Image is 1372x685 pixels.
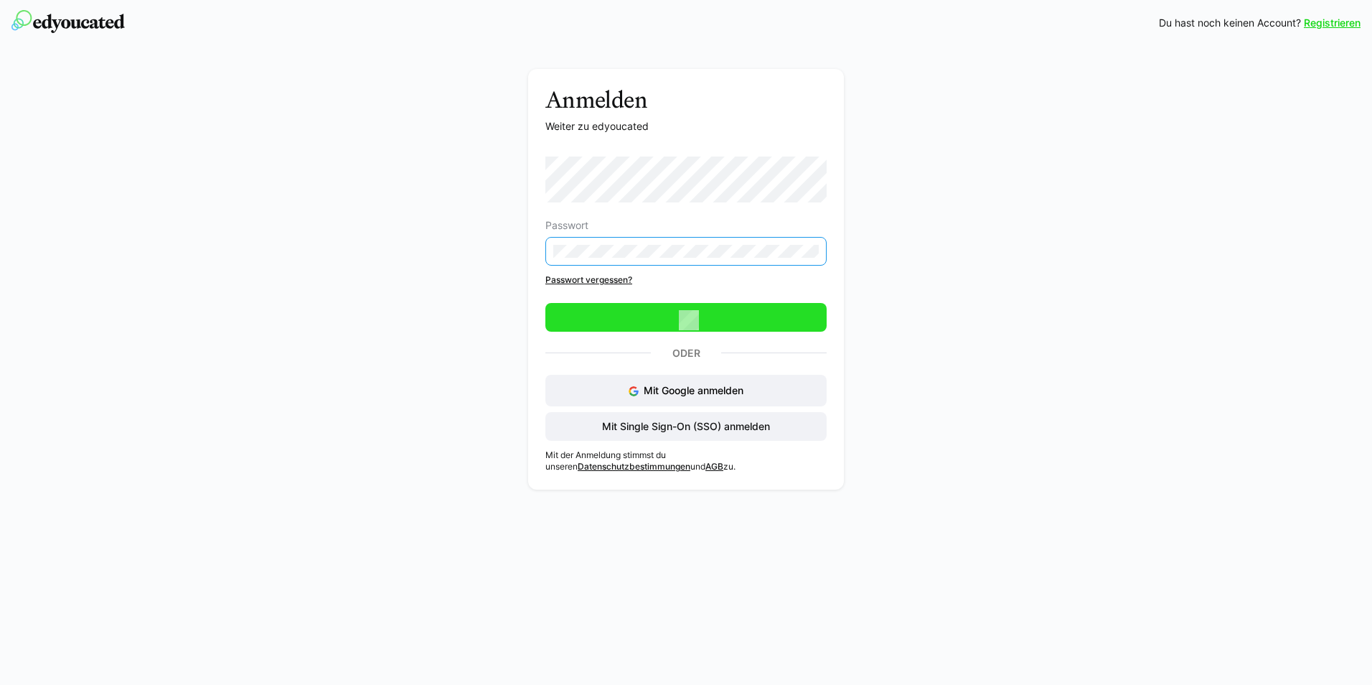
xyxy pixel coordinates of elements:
[545,412,827,441] button: Mit Single Sign-On (SSO) anmelden
[545,375,827,406] button: Mit Google anmelden
[644,384,743,396] span: Mit Google anmelden
[705,461,723,472] a: AGB
[1304,16,1361,30] a: Registrieren
[545,274,827,286] a: Passwort vergessen?
[651,343,721,363] p: Oder
[578,461,690,472] a: Datenschutzbestimmungen
[545,449,827,472] p: Mit der Anmeldung stimmst du unseren und zu.
[1159,16,1301,30] span: Du hast noch keinen Account?
[545,220,588,231] span: Passwort
[545,119,827,134] p: Weiter zu edyoucated
[600,419,772,434] span: Mit Single Sign-On (SSO) anmelden
[545,86,827,113] h3: Anmelden
[11,10,125,33] img: edyoucated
